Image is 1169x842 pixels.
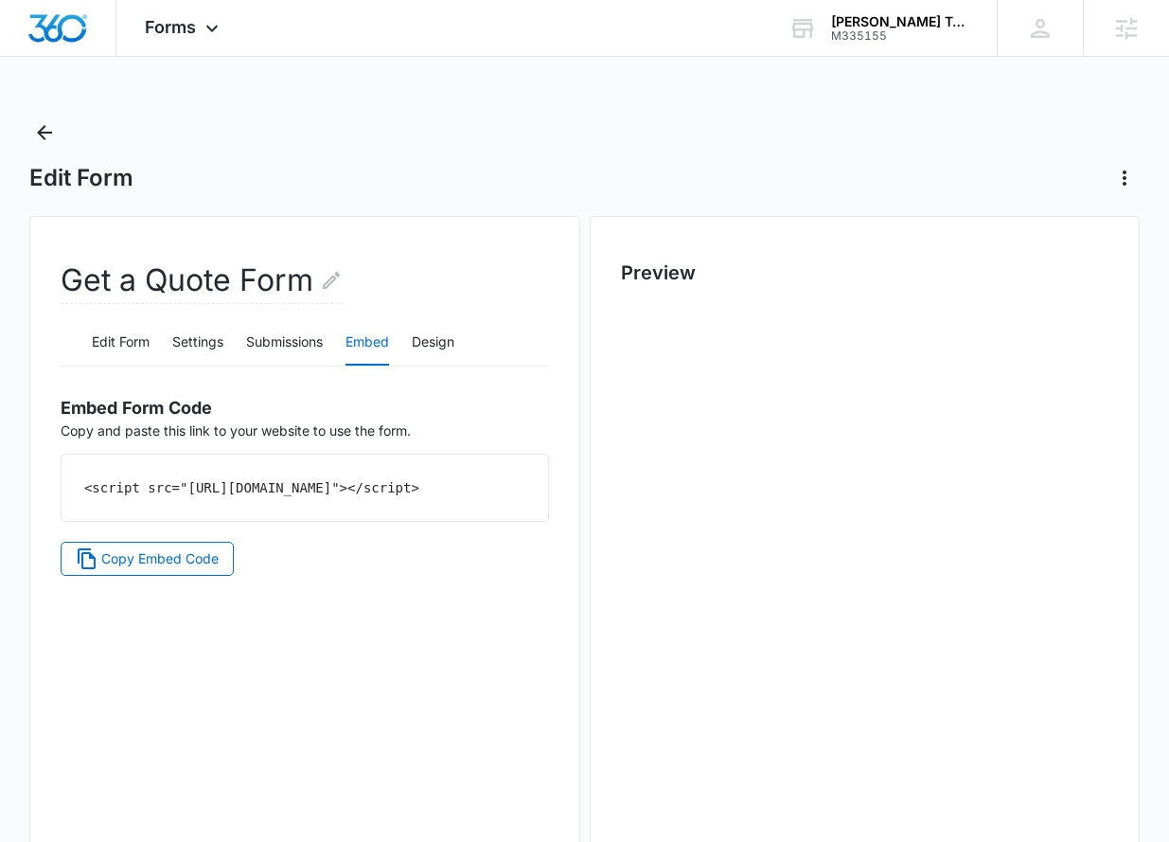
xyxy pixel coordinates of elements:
[1109,163,1140,193] button: Actions
[621,259,1109,287] h2: Preview
[29,117,60,148] button: Back
[412,320,454,366] button: Design
[831,14,969,29] div: account name
[145,17,196,37] span: Forms
[246,320,323,366] button: Submissions
[61,258,343,304] h2: Get a Quote Form
[61,542,235,576] button: Copy Embed Code
[101,548,219,569] span: Copy Embed Code
[172,320,223,366] button: Settings
[320,258,343,303] button: Edit Form Name
[61,398,212,418] span: Embed Form Code
[61,382,549,440] p: Copy and paste this link to your website to use the form.
[831,29,969,43] div: account id
[92,320,150,366] button: Edit Form
[29,164,133,192] h1: Edit Form
[84,480,419,495] code: <script src="[URL][DOMAIN_NAME]"></script>
[345,320,389,366] button: Embed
